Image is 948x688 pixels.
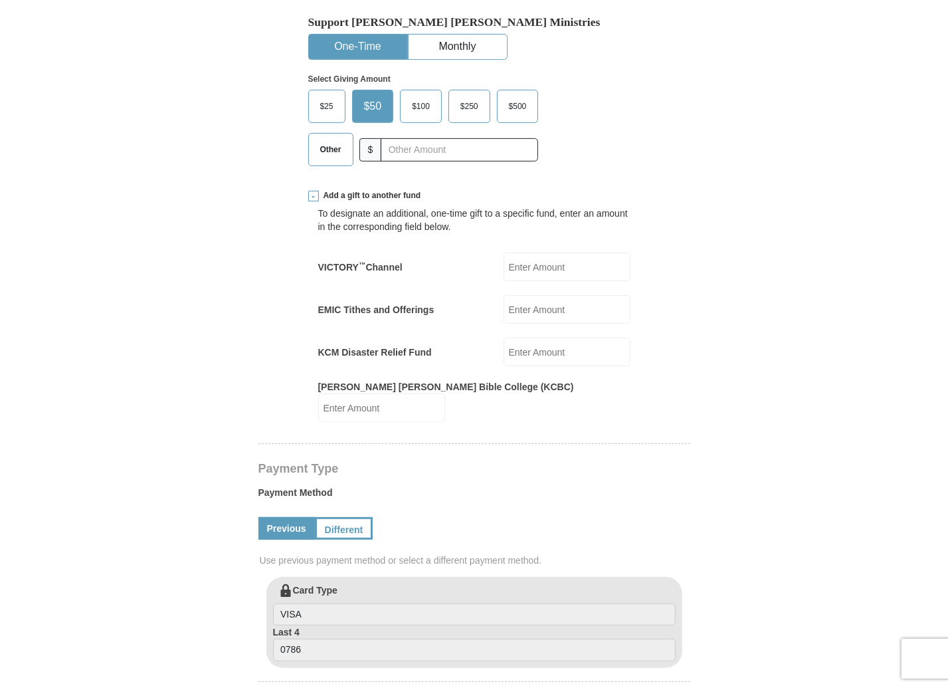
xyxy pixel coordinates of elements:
span: Other [314,140,348,160]
a: Different [315,517,373,540]
button: Monthly [409,35,507,59]
span: $250 [454,96,485,116]
div: To designate an additional, one-time gift to a specific fund, enter an amount in the correspondin... [318,207,630,233]
h5: Support [PERSON_NAME] [PERSON_NAME] Ministries [308,15,640,29]
input: Last 4 [273,639,676,661]
label: KCM Disaster Relief Fund [318,346,432,359]
label: VICTORY Channel [318,261,403,274]
span: Add a gift to another fund [319,190,421,201]
span: $100 [405,96,436,116]
button: One-Time [309,35,407,59]
span: $ [359,138,382,162]
span: $50 [357,96,389,116]
label: [PERSON_NAME] [PERSON_NAME] Bible College (KCBC) [318,380,574,394]
input: Enter Amount [504,338,630,366]
span: $25 [314,96,340,116]
input: Enter Amount [504,295,630,324]
input: Card Type [273,604,676,626]
label: Last 4 [273,626,676,661]
label: Card Type [273,584,676,626]
a: Previous [258,517,315,540]
sup: ™ [359,261,366,269]
input: Enter Amount [504,253,630,281]
label: EMIC Tithes and Offerings [318,303,434,316]
input: Other Amount [381,138,538,162]
label: Payment Method [258,486,690,506]
h4: Payment Type [258,463,690,474]
input: Enter Amount [318,394,445,422]
strong: Select Giving Amount [308,74,391,84]
span: $500 [502,96,533,116]
span: Use previous payment method or select a different payment method. [260,554,692,567]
